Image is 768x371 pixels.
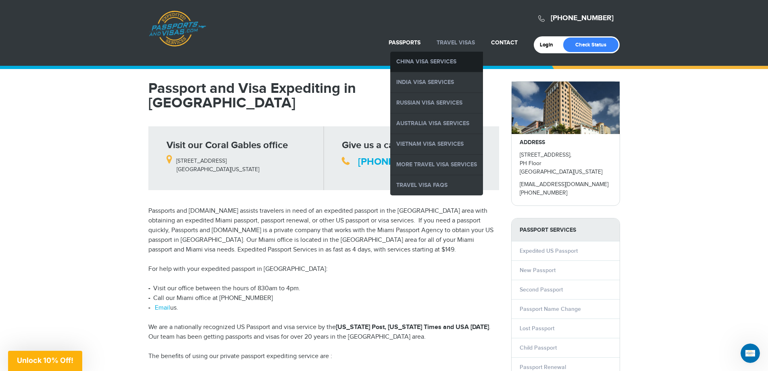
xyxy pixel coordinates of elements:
a: Passport Name Change [520,306,581,312]
iframe: Intercom live chat [741,344,760,363]
li: Call our Miami office at [PHONE_NUMBER] [148,293,499,303]
strong: Give us a call at [342,139,410,151]
li: Visit our office between the hours of 830am to 4pm. [148,284,499,293]
a: New Passport [520,267,556,274]
p: We are a nationally recognized US Passport and visa service by the . Our team has been getting pa... [148,323,499,342]
span: Unlock 10% Off! [17,356,73,365]
strong: PASSPORT SERVICES [512,218,620,241]
div: Unlock 10% Off! [8,351,82,371]
p: [STREET_ADDRESS], PH Floor [GEOGRAPHIC_DATA][US_STATE] [520,151,612,176]
li: us. [148,303,499,313]
a: Contact [491,39,518,46]
a: Australia Visa Services [390,113,483,134]
p: The benefits of using our private passport expediting service are : [148,352,499,361]
a: Login [540,42,559,48]
a: Second Passport [520,286,563,293]
p: [PHONE_NUMBER] [520,189,612,197]
h1: Passport and Visa Expediting in [GEOGRAPHIC_DATA] [148,81,499,110]
a: [PHONE_NUMBER] [551,14,614,23]
a: Child Passport [520,344,557,351]
a: Expedited US Passport [520,247,578,254]
a: Passports & [DOMAIN_NAME] [149,10,206,47]
a: [EMAIL_ADDRESS][DOMAIN_NAME] [520,181,608,188]
p: Passports and [DOMAIN_NAME] assists travelers in need of an expedited passport in the [GEOGRAPHIC... [148,206,499,255]
a: Lost Passport [520,325,554,332]
strong: ADDRESS [520,139,545,146]
p: For help with your expedited passport in [GEOGRAPHIC_DATA]: [148,264,499,274]
a: Check Status [563,38,618,52]
a: [PHONE_NUMBER] [358,156,443,168]
a: China Visa Services [390,52,483,72]
a: Russian Visa Services [390,93,483,113]
strong: Visit our Coral Gables office [167,139,288,151]
a: India Visa Services [390,72,483,92]
strong: [US_STATE] Post, [US_STATE] Times and USA [DATE] [336,323,489,331]
img: miami_-_28de80_-_029b8f063c7946511503b0bb3931d518761db640.jpg [512,82,620,134]
a: Passport Renewal [520,364,566,371]
a: Vietnam Visa Services [390,134,483,154]
a: Email [155,304,170,312]
p: [STREET_ADDRESS] [GEOGRAPHIC_DATA][US_STATE] [167,152,318,174]
a: Travel Visas [437,39,475,46]
a: More Travel Visa Services [390,155,483,175]
a: Travel Visa FAQs [390,175,483,195]
a: Passports [389,39,420,46]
